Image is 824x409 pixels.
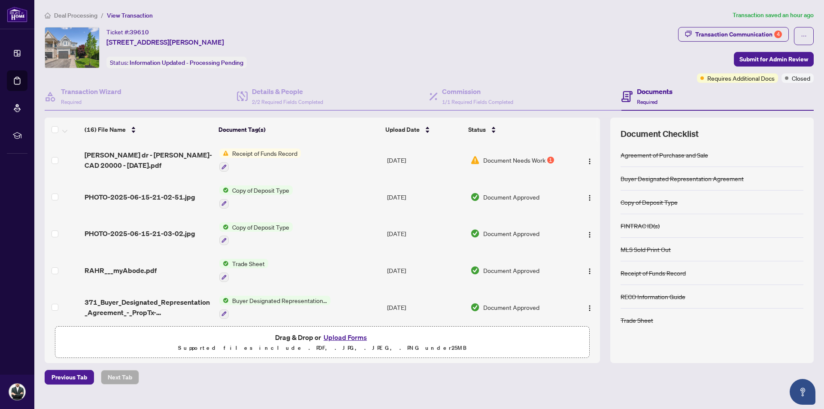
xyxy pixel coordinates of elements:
[85,265,157,276] span: RAHR___myAbode.pdf
[85,125,126,134] span: (16) File Name
[61,343,584,353] p: Supported files include .PDF, .JPG, .JPEG, .PNG under 25 MB
[739,52,808,66] span: Submit for Admin Review
[107,12,153,19] span: View Transaction
[219,222,229,232] img: Status Icon
[792,73,810,83] span: Closed
[470,303,480,312] img: Document Status
[470,155,480,165] img: Document Status
[637,86,673,97] h4: Documents
[468,125,486,134] span: Status
[219,185,229,195] img: Status Icon
[442,86,513,97] h4: Commission
[465,118,568,142] th: Status
[85,228,195,239] span: PHOTO-2025-06-15-21-03-02.jpg
[219,148,301,172] button: Status IconReceipt of Funds Record
[219,222,293,245] button: Status IconCopy of Deposit Type
[621,128,699,140] span: Document Checklist
[621,221,660,230] div: FINTRAC ID(s)
[384,289,467,326] td: [DATE]
[229,296,330,305] span: Buyer Designated Representation Agreement
[583,264,597,277] button: Logo
[101,10,103,20] li: /
[483,229,539,238] span: Document Approved
[229,148,301,158] span: Receipt of Funds Record
[215,118,382,142] th: Document Tag(s)
[219,296,330,319] button: Status IconBuyer Designated Representation Agreement
[275,332,370,343] span: Drag & Drop or
[51,370,87,384] span: Previous Tab
[384,215,467,252] td: [DATE]
[695,27,782,41] div: Transaction Communication
[81,118,215,142] th: (16) File Name
[219,296,229,305] img: Status Icon
[384,252,467,289] td: [DATE]
[621,292,685,301] div: RECO Information Guide
[621,315,653,325] div: Trade Sheet
[55,327,589,358] span: Drag & Drop orUpload FormsSupported files include .PDF, .JPG, .JPEG, .PNG under25MB
[321,332,370,343] button: Upload Forms
[790,379,815,405] button: Open asap
[385,125,420,134] span: Upload Date
[219,259,268,282] button: Status IconTrade Sheet
[621,174,744,183] div: Buyer Designated Representation Agreement
[586,158,593,165] img: Logo
[384,142,467,179] td: [DATE]
[106,37,224,47] span: [STREET_ADDRESS][PERSON_NAME]
[547,157,554,164] div: 1
[583,227,597,240] button: Logo
[583,300,597,314] button: Logo
[45,12,51,18] span: home
[219,259,229,268] img: Status Icon
[384,179,467,215] td: [DATE]
[85,297,212,318] span: 371_Buyer_Designated_Representation_Agreement_-_PropTx-[PERSON_NAME].pdf
[586,194,593,201] img: Logo
[252,99,323,105] span: 2/2 Required Fields Completed
[382,118,465,142] th: Upload Date
[229,259,268,268] span: Trade Sheet
[130,28,149,36] span: 39610
[45,27,99,68] img: IMG-E12212537_1.jpg
[801,33,807,39] span: ellipsis
[219,148,229,158] img: Status Icon
[586,305,593,312] img: Logo
[229,185,293,195] span: Copy of Deposit Type
[586,268,593,275] img: Logo
[61,99,82,105] span: Required
[621,150,708,160] div: Agreement of Purchase and Sale
[483,155,545,165] span: Document Needs Work
[229,222,293,232] span: Copy of Deposit Type
[470,229,480,238] img: Document Status
[470,192,480,202] img: Document Status
[678,27,789,42] button: Transaction Communication4
[583,190,597,204] button: Logo
[130,59,243,67] span: Information Updated - Processing Pending
[442,99,513,105] span: 1/1 Required Fields Completed
[483,303,539,312] span: Document Approved
[621,268,686,278] div: Receipt of Funds Record
[61,86,121,97] h4: Transaction Wizard
[734,52,814,67] button: Submit for Admin Review
[7,6,27,22] img: logo
[54,12,97,19] span: Deal Processing
[707,73,775,83] span: Requires Additional Docs
[621,245,671,254] div: MLS Sold Print Out
[586,231,593,238] img: Logo
[470,266,480,275] img: Document Status
[9,384,25,400] img: Profile Icon
[219,185,293,209] button: Status IconCopy of Deposit Type
[483,192,539,202] span: Document Approved
[106,27,149,37] div: Ticket #:
[101,370,139,385] button: Next Tab
[621,197,678,207] div: Copy of Deposit Type
[106,57,247,68] div: Status:
[637,99,657,105] span: Required
[85,192,195,202] span: PHOTO-2025-06-15-21-02-51.jpg
[733,10,814,20] article: Transaction saved an hour ago
[45,370,94,385] button: Previous Tab
[252,86,323,97] h4: Details & People
[85,150,212,170] span: [PERSON_NAME] dr - [PERSON_NAME]- CAD 20000 - [DATE].pdf
[774,30,782,38] div: 4
[583,153,597,167] button: Logo
[483,266,539,275] span: Document Approved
